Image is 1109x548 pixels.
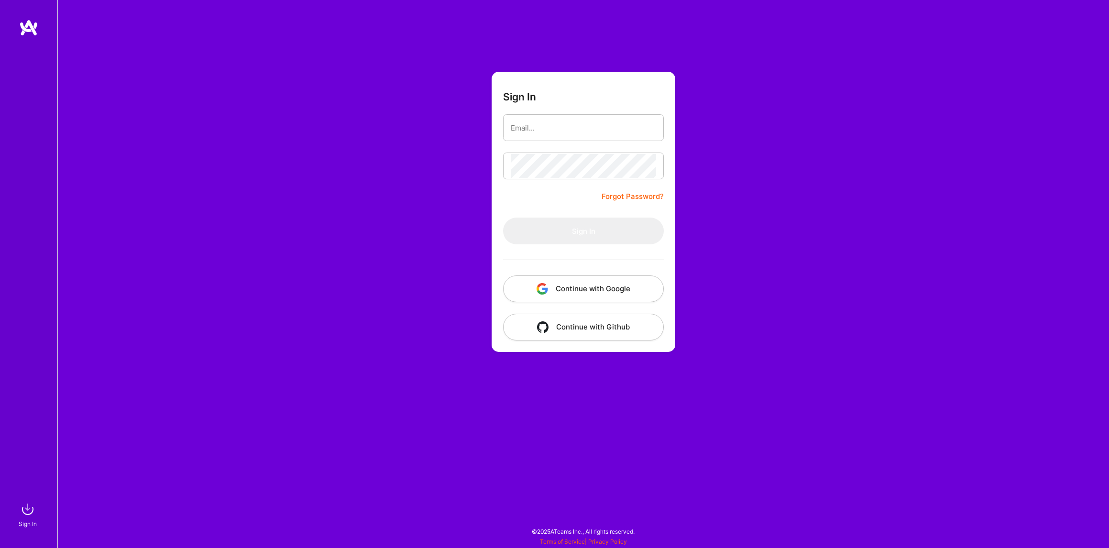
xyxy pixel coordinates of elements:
a: sign inSign In [20,500,37,529]
span: | [540,538,627,545]
img: logo [19,19,38,36]
input: Email... [511,116,656,140]
a: Privacy Policy [588,538,627,545]
div: Sign In [19,519,37,529]
div: © 2025 ATeams Inc., All rights reserved. [57,519,1109,543]
a: Forgot Password? [602,191,664,202]
button: Continue with Google [503,275,664,302]
h3: Sign In [503,91,536,103]
button: Sign In [503,218,664,244]
img: icon [537,321,549,333]
a: Terms of Service [540,538,585,545]
img: icon [537,283,548,295]
img: sign in [18,500,37,519]
button: Continue with Github [503,314,664,340]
